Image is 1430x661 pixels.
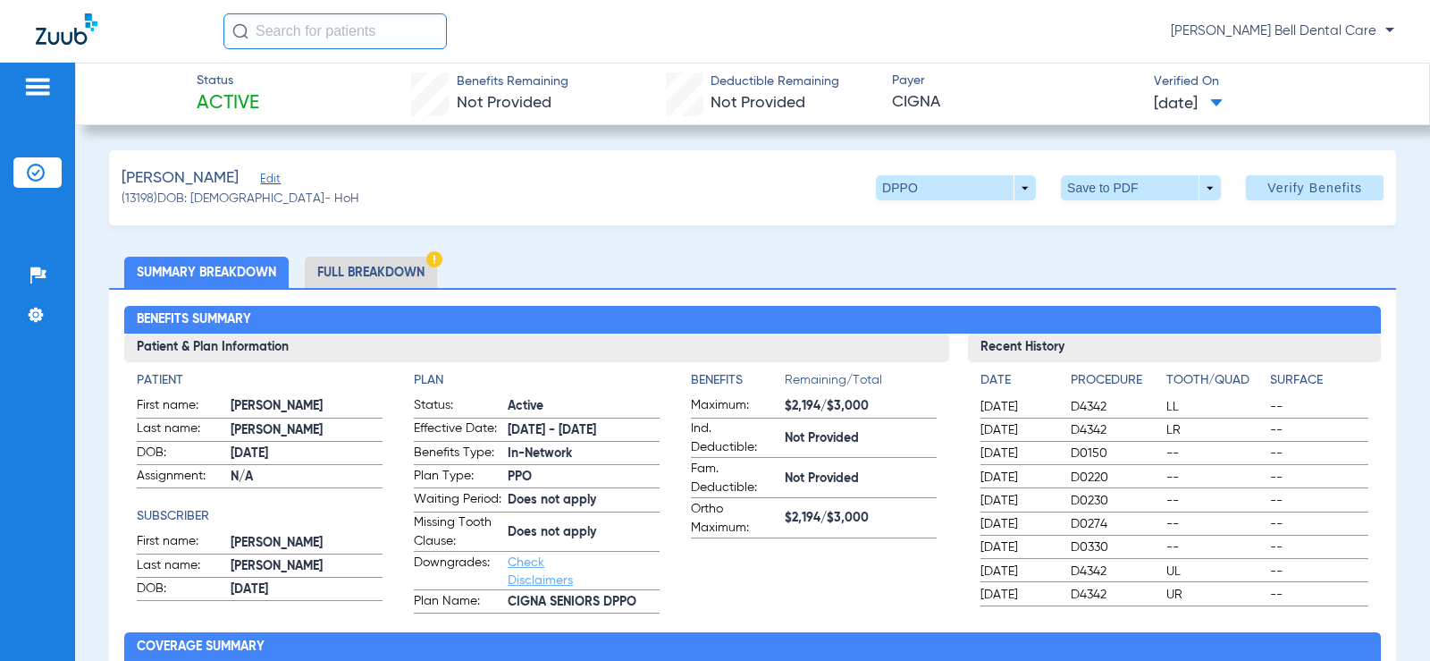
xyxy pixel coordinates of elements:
[1270,515,1367,533] span: --
[980,398,1056,416] span: [DATE]
[980,563,1056,580] span: [DATE]
[691,371,785,390] h4: Benefits
[892,91,1139,114] span: CIGNA
[508,468,660,487] span: PPO
[197,91,259,116] span: Active
[137,532,224,554] span: First name:
[1270,492,1367,510] span: --
[137,444,224,465] span: DOB:
[1246,175,1384,200] button: Verify Benefits
[1071,371,1159,396] app-breakdown-title: Procedure
[980,469,1056,487] span: [DATE]
[414,513,501,551] span: Missing Tooth Clause:
[1270,469,1367,487] span: --
[1071,421,1159,439] span: D4342
[711,72,839,91] span: Deductible Remaining
[1071,492,1159,510] span: D0230
[414,419,501,441] span: Effective Date:
[36,13,97,45] img: Zuub Logo
[785,397,937,416] span: $2,194/$3,000
[1166,469,1264,487] span: --
[414,444,501,465] span: Benefits Type:
[1166,371,1264,390] h4: Tooth/Quad
[457,95,551,111] span: Not Provided
[968,334,1380,362] h3: Recent History
[1270,586,1367,604] span: --
[691,396,778,418] span: Maximum:
[137,371,383,390] h4: Patient
[1154,93,1223,115] span: [DATE]
[785,371,937,396] span: Remaining/Total
[785,509,937,528] span: $2,194/$3,000
[508,593,660,612] span: CIGNA SENIORS DPPO
[980,421,1056,439] span: [DATE]
[1267,181,1362,195] span: Verify Benefits
[232,23,248,39] img: Search Icon
[980,492,1056,510] span: [DATE]
[785,470,937,488] span: Not Provided
[122,190,359,208] span: (13198) DOB: [DEMOGRAPHIC_DATA] - HoH
[1071,586,1159,604] span: D4342
[1166,515,1264,533] span: --
[414,467,501,488] span: Plan Type:
[980,515,1056,533] span: [DATE]
[980,586,1056,604] span: [DATE]
[980,445,1056,462] span: [DATE]
[223,13,447,49] input: Search for patients
[508,421,660,440] span: [DATE] - [DATE]
[691,419,778,457] span: Ind. Deductible:
[1166,538,1264,556] span: --
[231,557,383,576] span: [PERSON_NAME]
[231,421,383,440] span: [PERSON_NAME]
[508,445,660,463] span: In-Network
[124,334,949,362] h3: Patient & Plan Information
[231,397,383,416] span: [PERSON_NAME]
[1166,445,1264,462] span: --
[1171,22,1394,40] span: [PERSON_NAME] Bell Dental Care
[124,306,1380,335] h2: Benefits Summary
[508,491,660,510] span: Does not apply
[137,556,224,578] span: Last name:
[414,554,501,589] span: Downgrades:
[508,397,660,416] span: Active
[691,460,778,497] span: Fam. Deductible:
[1270,371,1367,396] app-breakdown-title: Surface
[1071,371,1159,390] h4: Procedure
[137,467,224,488] span: Assignment:
[508,523,660,542] span: Does not apply
[137,419,224,441] span: Last name:
[1071,515,1159,533] span: D0274
[197,72,259,90] span: Status
[231,534,383,553] span: [PERSON_NAME]
[876,175,1036,200] button: DPPO
[414,490,501,512] span: Waiting Period:
[23,76,52,97] img: hamburger-icon
[1166,586,1264,604] span: UR
[305,257,437,288] li: Full Breakdown
[1166,371,1264,396] app-breakdown-title: Tooth/Quad
[1071,445,1159,462] span: D0150
[1270,538,1367,556] span: --
[457,72,568,91] span: Benefits Remaining
[231,580,383,599] span: [DATE]
[1166,563,1264,580] span: UL
[711,95,805,111] span: Not Provided
[1071,538,1159,556] span: D0330
[1166,421,1264,439] span: LR
[980,371,1056,396] app-breakdown-title: Date
[137,507,383,526] h4: Subscriber
[785,429,937,448] span: Not Provided
[1166,398,1264,416] span: LL
[508,556,573,587] a: Check Disclaimers
[1270,445,1367,462] span: --
[1270,398,1367,416] span: --
[414,592,501,614] span: Plan Name:
[1154,72,1401,91] span: Verified On
[980,538,1056,556] span: [DATE]
[260,173,276,190] span: Edit
[414,371,660,390] h4: Plan
[691,371,785,396] app-breakdown-title: Benefits
[980,371,1056,390] h4: Date
[137,396,224,418] span: First name:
